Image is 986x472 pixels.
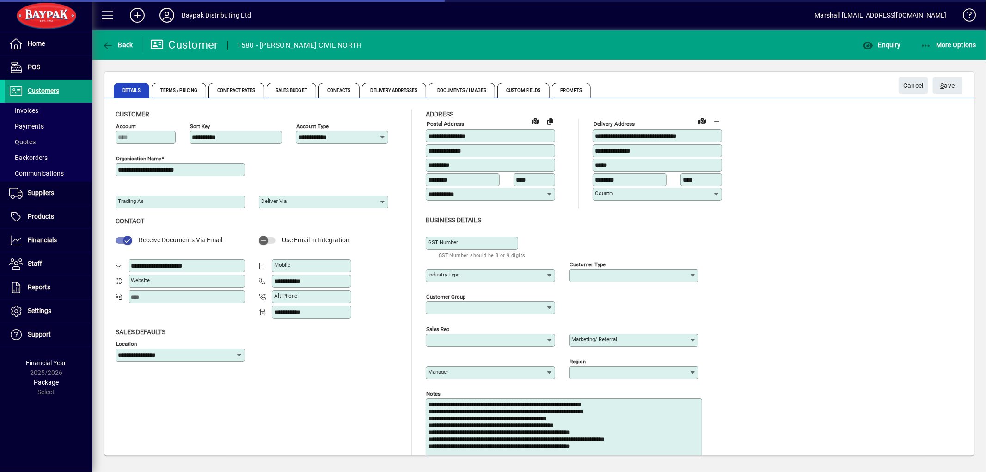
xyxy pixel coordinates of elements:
span: Business details [426,216,481,224]
mat-label: Account [116,123,136,129]
span: Cancel [903,78,924,93]
span: Back [102,41,133,49]
mat-label: Region [570,358,586,364]
span: Enquiry [862,41,900,49]
span: Customers [28,87,59,94]
span: Address [426,110,453,118]
span: Staff [28,260,42,267]
span: ave [941,78,955,93]
a: Staff [5,252,92,276]
mat-label: Notes [426,390,441,397]
span: POS [28,63,40,71]
button: Save [933,77,962,94]
mat-label: Marketing/ Referral [571,336,617,343]
button: Choose address [710,114,724,129]
span: Suppliers [28,189,54,196]
mat-label: Mobile [274,262,290,268]
span: Products [28,213,54,220]
span: Documents / Images [429,83,495,98]
mat-label: Customer type [570,261,606,267]
a: Home [5,32,92,55]
mat-label: GST Number [428,239,458,245]
a: Backorders [5,150,92,166]
a: Knowledge Base [956,2,974,32]
span: Support [28,331,51,338]
mat-label: Sales rep [426,325,449,332]
span: Sales Budget [267,83,316,98]
span: Communications [9,170,64,177]
span: Terms / Pricing [152,83,207,98]
a: Invoices [5,103,92,118]
span: Receive Documents Via Email [139,236,222,244]
span: Invoices [9,107,38,114]
span: More Options [920,41,977,49]
mat-label: Location [116,340,137,347]
mat-label: Country [595,190,613,196]
button: Add [122,7,152,24]
a: POS [5,56,92,79]
span: Contact [116,217,144,225]
button: Profile [152,7,182,24]
div: Customer [150,37,218,52]
span: Prompts [552,83,591,98]
span: Quotes [9,138,36,146]
div: Marshall [EMAIL_ADDRESS][DOMAIN_NAME] [815,8,947,23]
button: Copy to Delivery address [543,114,557,129]
span: Package [34,379,59,386]
span: Reports [28,283,50,291]
a: View on map [695,113,710,128]
a: Communications [5,166,92,181]
app-page-header-button: Back [92,37,143,53]
span: Contacts [318,83,360,98]
mat-label: Account Type [296,123,329,129]
button: Enquiry [860,37,903,53]
a: Reports [5,276,92,299]
mat-label: Customer group [426,293,465,300]
span: Settings [28,307,51,314]
a: Suppliers [5,182,92,205]
a: Products [5,205,92,228]
span: Delivery Addresses [362,83,427,98]
mat-label: Website [131,277,150,283]
mat-hint: GST Number should be 8 or 9 digits [439,250,526,260]
button: Back [100,37,135,53]
a: Quotes [5,134,92,150]
span: Financials [28,236,57,244]
button: More Options [918,37,979,53]
mat-label: Sort key [190,123,210,129]
span: Home [28,40,45,47]
mat-label: Organisation name [116,155,161,162]
button: Cancel [899,77,928,94]
mat-label: Manager [428,368,448,375]
div: 1580 - [PERSON_NAME] CIVIL NORTH [237,38,362,53]
span: S [941,82,944,89]
span: Payments [9,123,44,130]
mat-label: Deliver via [261,198,287,204]
a: Support [5,323,92,346]
mat-label: Trading as [118,198,144,204]
mat-label: Industry type [428,271,459,278]
span: Sales defaults [116,328,165,336]
a: Payments [5,118,92,134]
a: View on map [528,113,543,128]
span: Details [114,83,149,98]
a: Settings [5,300,92,323]
a: Financials [5,229,92,252]
mat-label: Alt Phone [274,293,297,299]
span: Custom Fields [497,83,549,98]
span: Financial Year [26,359,67,367]
span: Backorders [9,154,48,161]
span: Customer [116,110,149,118]
span: Use Email in Integration [282,236,349,244]
div: Baypak Distributing Ltd [182,8,251,23]
span: Contract Rates [208,83,264,98]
